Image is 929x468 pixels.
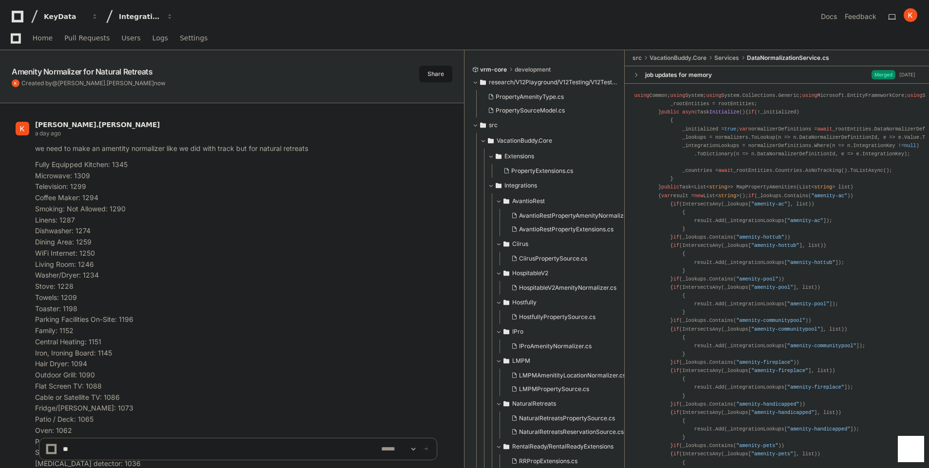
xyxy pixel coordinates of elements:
[814,184,832,190] span: string
[751,284,793,290] span: "amenity-pool"
[507,209,637,223] button: AvantioRestPropertyAmenityNormalizer.cs
[512,328,523,336] span: IPro
[898,436,924,462] iframe: Open customer support
[488,135,494,147] svg: Directory
[673,401,679,407] span: if
[507,382,635,396] button: LMPMPropertySource.cs
[904,8,917,22] img: ACg8ocIbWnoeuFAZO6P8IhH7mAy02rMqzmXt2JPyLMfuqhGmNXlzFA=s96-c
[519,313,595,321] span: HostfullyPropertySource.cs
[694,193,703,199] span: new
[503,355,509,367] svg: Directory
[472,75,617,90] button: research/V12Playground/V12Testing/V12Testing/Models
[673,359,679,365] span: if
[504,182,537,189] span: Integrations
[519,414,615,422] span: NaturalRetreatsPropertySource.cs
[180,35,207,41] span: Settings
[661,184,679,190] span: public
[489,121,498,129] span: src
[899,71,915,78] div: [DATE]
[503,238,509,250] svg: Directory
[673,234,679,240] span: if
[503,195,509,207] svg: Directory
[496,236,641,252] button: Ciirus
[33,27,53,50] a: Home
[661,109,679,115] span: public
[488,178,633,193] button: Integrations
[496,265,641,281] button: HospitableV2
[709,184,727,190] span: string
[670,93,686,98] span: using
[496,295,641,310] button: Hostfully
[748,109,754,115] span: if
[507,339,635,353] button: IProAmenityNormalizer.cs
[519,212,637,220] span: AvantioRestPropertyAmenityNormalizer.cs
[119,12,161,21] div: Integrations
[512,400,556,408] span: NaturalRetreats
[507,412,635,425] button: NaturalRetreatsPropertySource.cs
[872,70,895,79] span: Merged
[512,357,530,365] span: LMPM
[503,326,509,337] svg: Directory
[496,107,565,114] span: PropertySourceModel.cs
[500,164,627,178] button: PropertyExtensions.cs
[519,385,589,393] span: LMPMPropertySource.cs
[512,197,545,205] span: AvantioRest
[35,121,160,129] span: [PERSON_NAME].[PERSON_NAME]
[503,297,509,308] svg: Directory
[519,284,616,292] span: HospitableV2AmenityNormalizer.cs
[736,359,793,365] span: "amenity-fireplace"
[507,369,635,382] button: LMPMAmenitityLocationNormalizer.cs
[661,193,670,199] span: var
[480,76,486,88] svg: Directory
[16,122,29,135] img: ACg8ocIbWnoeuFAZO6P8IhH7mAy02rMqzmXt2JPyLMfuqhGmNXlzFA=s96-c
[496,93,564,101] span: PropertyAmenityType.cs
[673,410,679,415] span: if
[673,201,679,207] span: if
[736,234,784,240] span: "amenity-hottub"
[12,79,19,87] img: ACg8ocIbWnoeuFAZO6P8IhH7mAy02rMqzmXt2JPyLMfuqhGmNXlzFA=s96-c
[817,126,832,132] span: await
[507,252,635,265] button: CiirusPropertySource.cs
[503,398,509,410] svg: Directory
[751,326,820,332] span: "amenity-communitypool"
[180,27,207,50] a: Settings
[736,401,799,407] span: "amenity-handicapped"
[64,35,110,41] span: Pull Requests
[489,78,617,86] span: research/V12Playground/V12Testing/V12Testing/Models
[787,343,856,349] span: "amenity-communitypool"
[811,193,847,199] span: "amenity-ac"
[496,180,502,191] svg: Directory
[44,12,86,21] div: KeyData
[747,54,829,62] span: DataNormalizationService.cs
[706,93,722,98] span: using
[845,12,876,21] button: Feedback
[718,193,736,199] span: string
[650,54,706,62] span: VacationBuddy.Core
[682,109,697,115] span: async
[512,240,528,248] span: Ciirus
[511,167,573,175] span: PropertyExtensions.cs
[751,243,799,248] span: "amenity-hottub"
[748,193,754,199] span: if
[519,255,587,262] span: CiirusPropertySource.cs
[496,150,502,162] svg: Directory
[40,8,102,25] button: KeyData
[154,79,166,87] span: now
[739,126,748,132] span: var
[472,117,617,133] button: src
[907,93,922,98] span: using
[673,368,679,374] span: if
[661,109,745,115] span: Task ()
[122,35,141,41] span: Users
[736,276,778,282] span: "amenity-pool"
[484,90,612,104] button: PropertyAmenityType.cs
[507,281,635,295] button: HospitableV2AmenityNormalizer.cs
[480,119,486,131] svg: Directory
[519,372,626,379] span: LMPMAmenitityLocationNormalizer.cs
[507,223,637,236] button: AvantioRestPropertyExtensions.cs
[64,27,110,50] a: Pull Requests
[507,310,635,324] button: HostfullyPropertySource.cs
[645,71,712,79] div: job updates for memory
[122,27,141,50] a: Users
[484,104,612,117] button: PropertySourceModel.cs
